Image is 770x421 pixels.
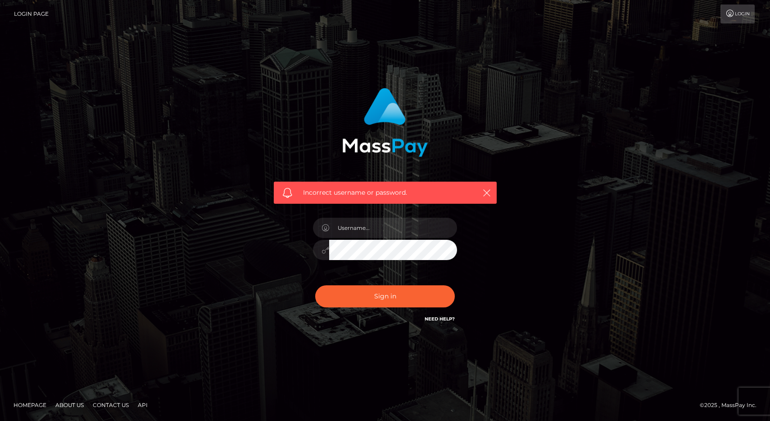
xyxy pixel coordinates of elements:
[10,398,50,412] a: Homepage
[342,88,428,157] img: MassPay Login
[89,398,132,412] a: Contact Us
[303,188,467,197] span: Incorrect username or password.
[329,218,457,238] input: Username...
[700,400,763,410] div: © 2025 , MassPay Inc.
[720,5,755,23] a: Login
[52,398,87,412] a: About Us
[425,316,455,322] a: Need Help?
[134,398,151,412] a: API
[315,285,455,307] button: Sign in
[14,5,49,23] a: Login Page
